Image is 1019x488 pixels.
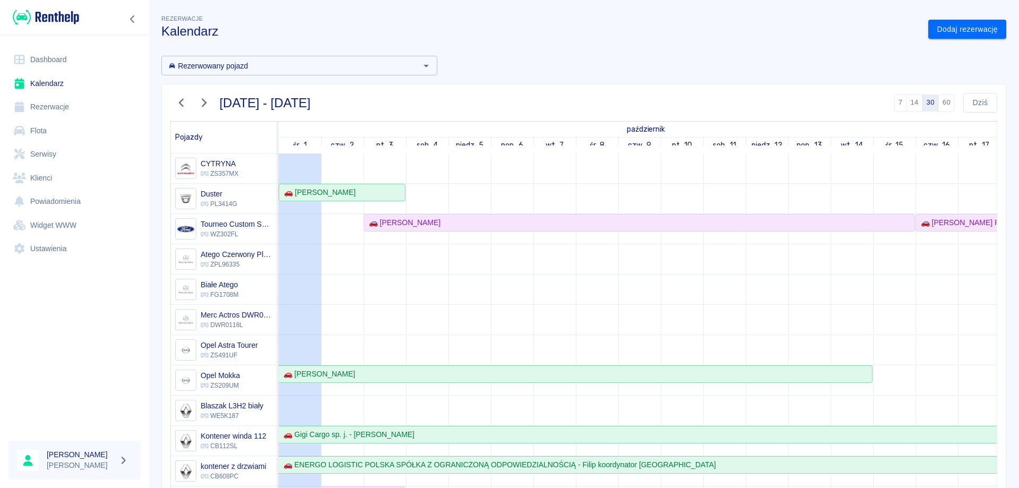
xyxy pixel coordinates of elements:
p: WZ302FL [201,229,272,239]
img: Image [177,220,194,238]
button: Dziś [963,93,997,113]
p: ZS209UM [201,381,240,390]
a: 7 października 2025 [543,138,567,153]
a: 12 października 2025 [749,138,785,153]
h6: Opel Astra Tourer [201,340,258,350]
a: Widget WWW [8,213,141,237]
span: Rezerwacje [161,15,203,22]
button: 14 dni [906,95,922,112]
div: 🚗 Gigi Cargo sp. j. - [PERSON_NAME] [279,429,414,440]
img: Image [177,341,194,359]
p: PL3414G [201,199,237,209]
a: Rezerwacje [8,95,141,119]
a: Flota [8,119,141,143]
a: 11 października 2025 [710,138,739,153]
a: Powiadomienia [8,190,141,213]
p: CB112SL [201,441,266,451]
a: 14 października 2025 [838,138,866,153]
h3: [DATE] - [DATE] [220,96,311,110]
a: 10 października 2025 [669,138,695,153]
img: Image [177,372,194,389]
img: Image [177,251,194,268]
h6: Blaszak L3H2 biały [201,400,263,411]
img: Image [177,311,194,329]
a: Ustawienia [8,237,141,261]
h6: [PERSON_NAME] [47,449,115,460]
img: Image [177,160,194,177]
button: 7 dni [894,95,907,112]
h6: Merc Actros DWR0118L [201,310,272,320]
p: ZS357MX [201,169,238,178]
a: Klienci [8,166,141,190]
a: 2 października 2025 [328,138,357,153]
div: 🚗 [PERSON_NAME] [365,217,441,228]
button: 30 dni [922,95,939,112]
div: 🚗 ENERGO LOGISTIC POLSKA SPÓŁKA Z OGRANICZONĄ ODPOWIEDZIALNOŚCIĄ - Filip koordynator [GEOGRAPHIC_... [279,459,716,470]
h6: Białe Atego [201,279,238,290]
img: Image [177,190,194,208]
button: Zwiń nawigację [125,12,141,26]
h6: CYTRYNA [201,158,238,169]
a: 1 października 2025 [290,138,309,153]
a: 3 października 2025 [374,138,396,153]
img: Renthelp logo [13,8,79,26]
p: CB608PC [201,472,266,481]
a: 4 października 2025 [414,138,441,153]
img: Image [177,281,194,298]
h3: Kalendarz [161,24,920,39]
h6: kontener z drzwiami [201,461,266,472]
img: Image [177,402,194,419]
a: 1 października 2025 [624,122,668,137]
h6: Atego Czerwony Plandeka [201,249,272,260]
h6: Tourneo Custom Sport [201,219,272,229]
a: 13 października 2025 [794,138,825,153]
a: 6 października 2025 [498,138,526,153]
a: Serwisy [8,142,141,166]
a: Kalendarz [8,72,141,96]
p: DWR0118L [201,320,272,330]
a: 9 października 2025 [625,138,654,153]
p: ZPL96335 [201,260,272,269]
div: 🚗 [PERSON_NAME] [280,187,356,198]
img: Image [177,463,194,480]
a: 8 października 2025 [587,138,608,153]
a: Dodaj rezerwację [928,20,1006,39]
p: ZS491UF [201,350,258,360]
h6: Opel Mokka [201,370,240,381]
a: Renthelp logo [8,8,79,26]
a: Dashboard [8,48,141,72]
span: Pojazdy [175,133,203,142]
input: Wyszukaj i wybierz pojazdy... [165,59,417,72]
a: 16 października 2025 [921,138,953,153]
a: 15 października 2025 [883,138,906,153]
a: 17 października 2025 [966,138,992,153]
a: 5 października 2025 [453,138,487,153]
div: 🚗 [PERSON_NAME] [279,369,355,380]
button: Otwórz [419,58,434,73]
p: FG1708M [201,290,238,299]
p: [PERSON_NAME] [47,460,115,471]
button: 60 dni [938,95,955,112]
p: WE5K187 [201,411,263,421]
h6: Duster [201,189,237,199]
img: Image [177,432,194,450]
h6: Kontener winda 112 [201,431,266,441]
